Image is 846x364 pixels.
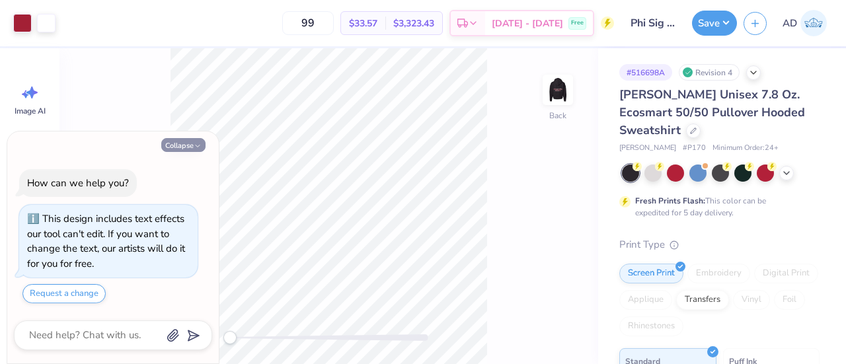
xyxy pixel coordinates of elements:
div: Back [549,110,566,122]
a: AD [777,10,833,36]
img: Back [545,77,571,103]
span: $3,323.43 [393,17,434,30]
button: Request a change [22,284,106,303]
input: Untitled Design [621,10,685,36]
span: AD [783,16,797,31]
span: Free [571,18,584,28]
div: Applique [619,290,672,310]
span: # P170 [683,143,706,154]
span: [PERSON_NAME] [619,143,676,154]
div: Digital Print [754,264,818,283]
div: Accessibility label [223,331,237,344]
button: Save [692,11,737,36]
span: Image AI [15,106,46,116]
span: [PERSON_NAME] Unisex 7.8 Oz. Ecosmart 50/50 Pullover Hooded Sweatshirt [619,87,805,138]
div: Embroidery [687,264,750,283]
span: $33.57 [349,17,377,30]
span: [DATE] - [DATE] [492,17,563,30]
span: Minimum Order: 24 + [712,143,779,154]
button: Collapse [161,138,206,152]
strong: Fresh Prints Flash: [635,196,705,206]
div: Revision 4 [679,64,740,81]
div: This color can be expedited for 5 day delivery. [635,195,798,219]
img: Ava Dee [800,10,827,36]
div: Transfers [676,290,729,310]
div: How can we help you? [27,176,129,190]
div: Screen Print [619,264,683,283]
div: # 516698A [619,64,672,81]
div: Foil [774,290,805,310]
div: This design includes text effects our tool can't edit. If you want to change the text, our artist... [27,212,185,270]
input: – – [282,11,334,35]
div: Print Type [619,237,820,252]
div: Rhinestones [619,316,683,336]
div: Vinyl [733,290,770,310]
